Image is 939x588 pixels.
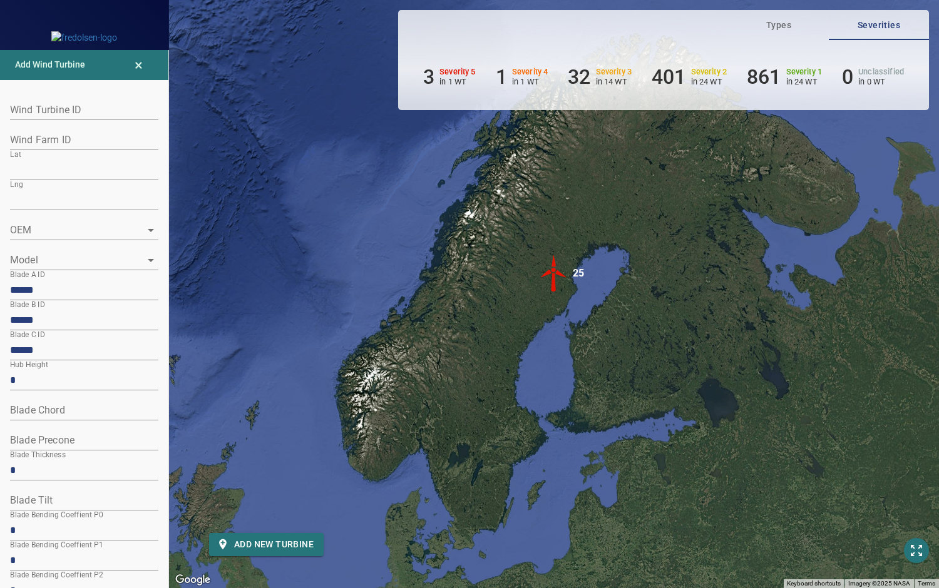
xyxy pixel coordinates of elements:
[568,65,590,89] h6: 32
[596,77,632,86] p: in 14 WT
[652,65,727,89] li: Severity 2
[787,579,841,588] button: Keyboard shortcuts
[496,65,507,89] h6: 1
[652,65,685,89] h6: 401
[512,68,548,76] h6: Severity 4
[786,68,823,76] h6: Severity 1
[423,65,476,89] li: Severity 5
[512,77,548,86] p: in 1 WT
[747,65,781,89] h6: 861
[439,68,476,76] h6: Severity 5
[573,255,584,292] div: 25
[691,68,727,76] h6: Severity 2
[51,31,117,44] img: fredolsen-logo
[172,572,213,588] img: Google
[535,255,573,292] img: windFarmIconCat5.svg
[842,65,853,89] h6: 0
[842,65,904,89] li: Severity Unclassified
[439,77,476,86] p: in 1 WT
[786,77,823,86] p: in 24 WT
[172,572,213,588] a: Open this area in Google Maps (opens a new window)
[918,580,935,587] a: Terms (opens in new tab)
[219,537,314,552] span: Add new turbine
[568,65,632,89] li: Severity 3
[691,77,727,86] p: in 24 WT
[596,68,632,76] h6: Severity 3
[535,255,573,294] gmp-advanced-marker: 25
[836,18,921,33] span: Severities
[858,77,904,86] p: in 0 WT
[496,65,548,89] li: Severity 4
[209,533,324,556] button: Add new turbine
[423,65,434,89] h6: 3
[736,18,821,33] span: Types
[858,68,904,76] h6: Unclassified
[747,65,822,89] li: Severity 1
[848,580,910,587] span: Imagery ©2025 NASA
